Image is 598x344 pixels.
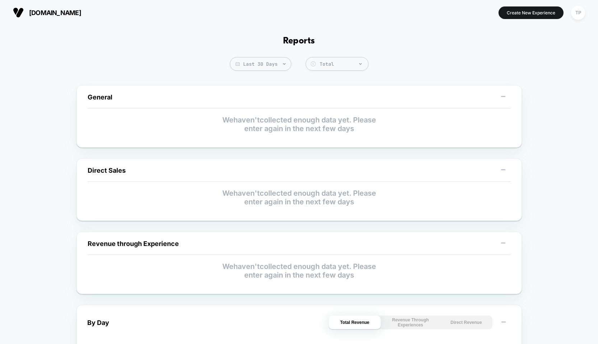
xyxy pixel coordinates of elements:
[283,63,286,65] img: end
[88,189,511,206] p: We haven't collected enough data yet. Please enter again in the next few days
[88,116,511,133] p: We haven't collected enough data yet. Please enter again in the next few days
[87,319,109,326] div: By Day
[11,7,83,18] button: [DOMAIN_NAME]
[230,57,291,71] span: Last 30 Days
[236,62,240,66] img: calendar
[88,262,511,279] p: We haven't collected enough data yet. Please enter again in the next few days
[312,62,314,66] tspan: $
[283,36,315,46] h1: Reports
[440,316,492,329] button: Direct Revenue
[569,5,587,20] button: TP
[384,316,436,329] button: Revenue Through Experiences
[13,7,24,18] img: Visually logo
[29,9,81,17] span: [DOMAIN_NAME]
[571,6,585,20] div: TP
[88,240,179,247] span: Revenue through Experience
[88,167,126,174] span: Direct Sales
[499,6,564,19] button: Create New Experience
[329,316,381,329] button: Total Revenue
[88,93,112,101] span: General
[320,61,365,67] div: Total
[359,63,362,65] img: end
